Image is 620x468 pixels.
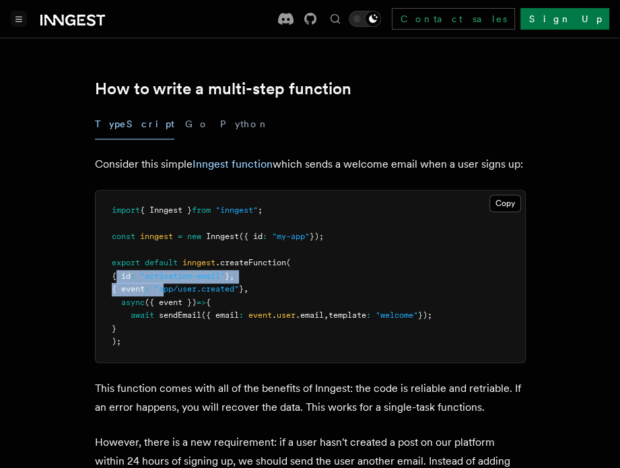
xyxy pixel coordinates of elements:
[258,205,263,215] span: ;
[187,232,201,241] span: new
[248,310,272,320] span: event
[230,271,234,281] span: ,
[239,310,244,320] span: :
[197,298,206,307] span: =>
[140,271,225,281] span: "activation-email"
[376,310,418,320] span: "welcome"
[215,205,258,215] span: "inngest"
[192,205,211,215] span: from
[366,310,371,320] span: :
[220,109,269,139] button: Python
[95,109,174,139] button: TypeScript
[112,258,140,267] span: export
[206,298,211,307] span: {
[11,11,27,27] button: Toggle navigation
[95,155,526,174] p: Consider this simple which sends a welcome email when a user signs up:
[239,232,263,241] span: ({ id
[112,205,140,215] span: import
[324,310,329,320] span: ,
[239,284,244,294] span: }
[277,310,296,320] span: user
[121,298,145,307] span: async
[418,310,432,320] span: });
[286,258,291,267] span: (
[178,232,182,241] span: =
[263,232,267,241] span: :
[349,11,381,27] button: Toggle dark mode
[296,310,324,320] span: .email
[185,109,209,139] button: Go
[154,284,239,294] span: "app/user.created"
[95,79,351,98] a: How to write a multi-step function
[159,310,201,320] span: sendEmail
[112,232,135,241] span: const
[193,158,273,170] a: Inngest function
[489,195,521,212] button: Copy
[131,310,154,320] span: await
[215,258,286,267] span: .createFunction
[112,271,131,281] span: { id
[327,11,343,27] button: Find something...
[145,258,178,267] span: default
[112,284,145,294] span: { event
[392,8,515,30] a: Contact sales
[310,232,324,241] span: });
[112,337,121,346] span: );
[329,310,366,320] span: template
[95,379,526,417] p: This function comes with all of the benefits of Inngest: the code is reliable and retriable. If a...
[131,271,135,281] span: :
[145,284,149,294] span: :
[244,284,248,294] span: ,
[225,271,230,281] span: }
[112,324,116,333] span: }
[520,8,609,30] a: Sign Up
[140,232,173,241] span: inngest
[145,298,197,307] span: ({ event })
[272,310,277,320] span: .
[272,232,310,241] span: "my-app"
[182,258,215,267] span: inngest
[140,205,192,215] span: { Inngest }
[206,232,239,241] span: Inngest
[201,310,239,320] span: ({ email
